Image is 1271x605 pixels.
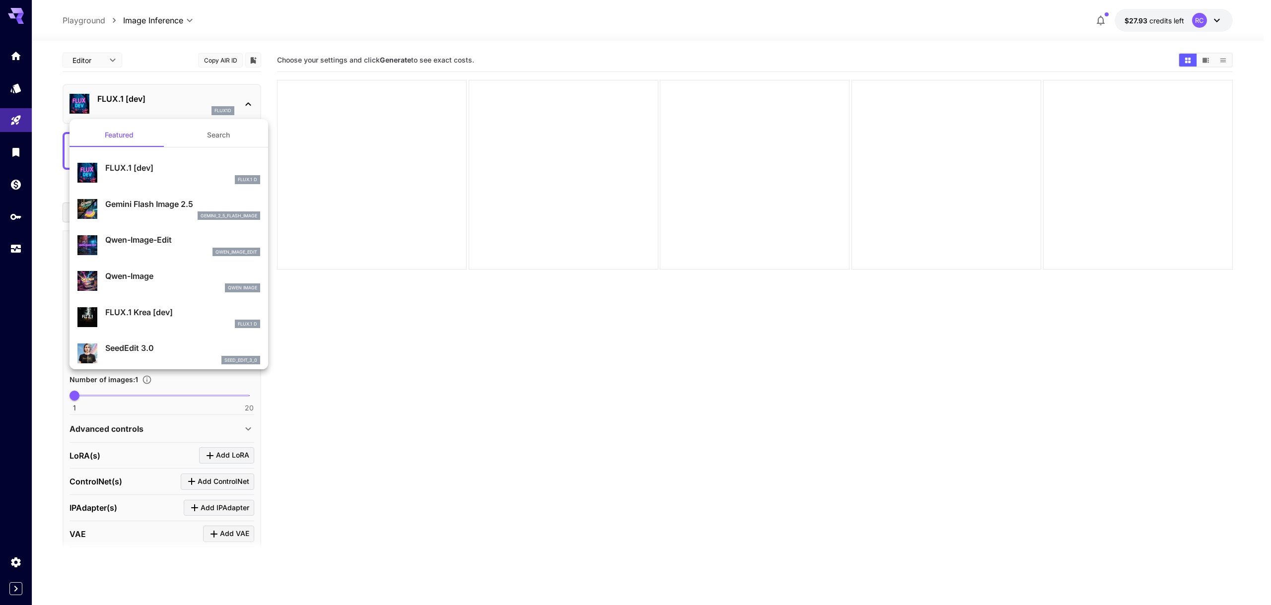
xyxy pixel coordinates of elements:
[105,198,260,210] p: Gemini Flash Image 2.5
[77,194,260,224] div: Gemini Flash Image 2.5gemini_2_5_flash_image
[169,123,268,147] button: Search
[70,123,169,147] button: Featured
[77,338,260,368] div: SeedEdit 3.0seed_edit_3_0
[238,321,257,328] p: FLUX.1 D
[215,249,257,256] p: qwen_image_edit
[105,306,260,318] p: FLUX.1 Krea [dev]
[201,212,257,219] p: gemini_2_5_flash_image
[105,162,260,174] p: FLUX.1 [dev]
[77,158,260,188] div: FLUX.1 [dev]FLUX.1 D
[77,302,260,333] div: FLUX.1 Krea [dev]FLUX.1 D
[77,230,260,260] div: Qwen-Image-Editqwen_image_edit
[105,342,260,354] p: SeedEdit 3.0
[238,176,257,183] p: FLUX.1 D
[77,266,260,296] div: Qwen-ImageQwen Image
[228,284,257,291] p: Qwen Image
[105,234,260,246] p: Qwen-Image-Edit
[105,270,260,282] p: Qwen-Image
[224,357,257,364] p: seed_edit_3_0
